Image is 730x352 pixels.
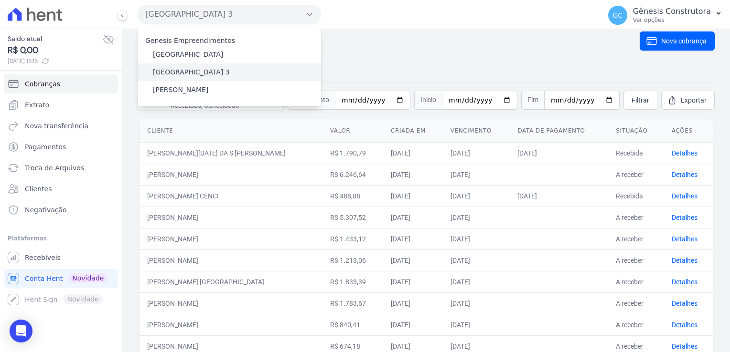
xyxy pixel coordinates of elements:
[145,37,235,44] label: Genesis Empreendimentos
[510,185,608,207] td: [DATE]
[153,50,223,60] label: [GEOGRAPHIC_DATA]
[140,185,322,207] td: [PERSON_NAME] CENCI
[8,34,103,44] span: Saldo atual
[140,292,322,314] td: [PERSON_NAME]
[322,249,383,271] td: R$ 1.213,06
[8,74,114,309] nav: Sidebar
[138,30,640,52] h2: Cobranças
[383,119,443,143] th: Criada em
[443,271,510,292] td: [DATE]
[623,91,657,110] a: Filtrar
[608,271,664,292] td: A receber
[672,278,698,286] a: Detalhes
[25,79,60,89] span: Cobranças
[383,207,443,228] td: [DATE]
[608,228,664,249] td: A receber
[322,207,383,228] td: R$ 5.307,52
[25,121,88,131] span: Nova transferência
[140,164,322,185] td: [PERSON_NAME]
[4,95,118,114] a: Extrato
[521,91,544,110] span: Fim
[4,179,118,198] a: Clientes
[510,119,608,143] th: Data de pagamento
[672,300,698,307] a: Detalhes
[608,314,664,335] td: A receber
[383,249,443,271] td: [DATE]
[322,119,383,143] th: Valor
[140,207,322,228] td: [PERSON_NAME]
[672,149,698,157] a: Detalhes
[672,214,698,221] a: Detalhes
[443,292,510,314] td: [DATE]
[608,185,664,207] td: Recebida
[4,200,118,219] a: Negativação
[510,142,608,164] td: [DATE]
[383,142,443,164] td: [DATE]
[608,164,664,185] td: A receber
[681,95,707,105] span: Exportar
[672,192,698,200] a: Detalhes
[140,249,322,271] td: [PERSON_NAME]
[322,228,383,249] td: R$ 1.433,12
[601,2,730,29] button: GC Gênesis Construtora Ver opções
[140,142,322,164] td: [PERSON_NAME][DATE] DA S [PERSON_NAME]
[8,57,103,65] span: [DATE] 15:15
[383,185,443,207] td: [DATE]
[443,142,510,164] td: [DATE]
[138,5,321,24] button: [GEOGRAPHIC_DATA] 3
[632,95,649,105] span: Filtrar
[322,292,383,314] td: R$ 1.783,67
[664,119,713,143] th: Ações
[640,31,715,51] a: Nova cobrança
[140,228,322,249] td: [PERSON_NAME]
[612,12,623,19] span: GC
[4,137,118,156] a: Pagamentos
[322,164,383,185] td: R$ 6.246,64
[443,164,510,185] td: [DATE]
[153,85,208,95] label: [PERSON_NAME]
[608,119,664,143] th: Situação
[322,142,383,164] td: R$ 1.790,79
[8,44,103,57] span: R$ 0,00
[383,164,443,185] td: [DATE]
[443,185,510,207] td: [DATE]
[140,271,322,292] td: [PERSON_NAME] [GEOGRAPHIC_DATA]
[4,269,118,288] a: Conta Hent Novidade
[383,228,443,249] td: [DATE]
[140,119,322,143] th: Cliente
[672,235,698,243] a: Detalhes
[25,274,63,283] span: Conta Hent
[4,74,118,93] a: Cobranças
[633,7,711,16] p: Gênesis Construtora
[322,185,383,207] td: R$ 488,08
[8,233,114,244] div: Plataformas
[672,171,698,178] a: Detalhes
[383,271,443,292] td: [DATE]
[414,91,442,110] span: Início
[4,158,118,177] a: Troca de Arquivos
[672,257,698,264] a: Detalhes
[25,184,52,194] span: Clientes
[25,253,61,262] span: Recebíveis
[25,100,49,110] span: Extrato
[608,292,664,314] td: A receber
[672,342,698,350] a: Detalhes
[4,116,118,135] a: Nova transferência
[10,320,32,342] div: Open Intercom Messenger
[153,67,230,77] label: [GEOGRAPHIC_DATA] 3
[322,271,383,292] td: R$ 1.833,39
[383,314,443,335] td: [DATE]
[661,91,715,110] a: Exportar
[443,119,510,143] th: Vencimento
[25,142,66,152] span: Pagamentos
[25,163,84,173] span: Troca de Arquivos
[661,36,707,46] span: Nova cobrança
[672,321,698,329] a: Detalhes
[4,248,118,267] a: Recebíveis
[25,205,67,215] span: Negativação
[68,273,107,283] span: Novidade
[608,142,664,164] td: Recebida
[443,207,510,228] td: [DATE]
[633,16,711,24] p: Ver opções
[383,292,443,314] td: [DATE]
